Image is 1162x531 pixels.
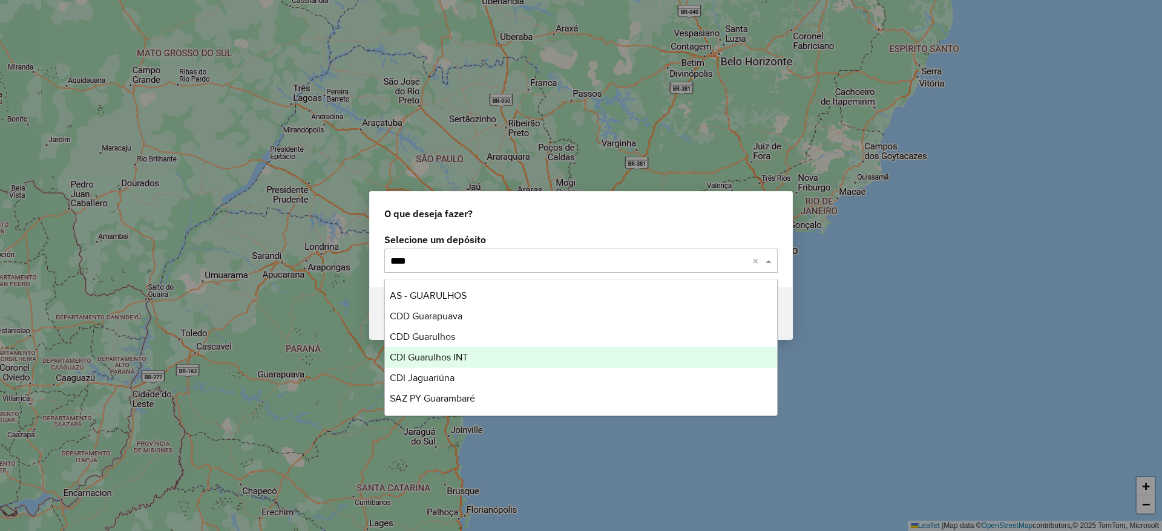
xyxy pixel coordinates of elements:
[384,206,473,221] span: O que deseja fazer?
[384,279,778,416] ng-dropdown-panel: Options list
[390,373,455,383] span: CDI Jaguariúna
[752,253,763,268] span: Clear all
[390,311,462,321] span: CDD Guarapuava
[390,352,468,362] span: CDI Guarulhos INT
[390,393,475,403] span: SAZ PY Guarambaré
[390,331,455,342] span: CDD Guarulhos
[384,232,778,247] label: Selecione um depósito
[390,290,467,301] span: AS - GUARULHOS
